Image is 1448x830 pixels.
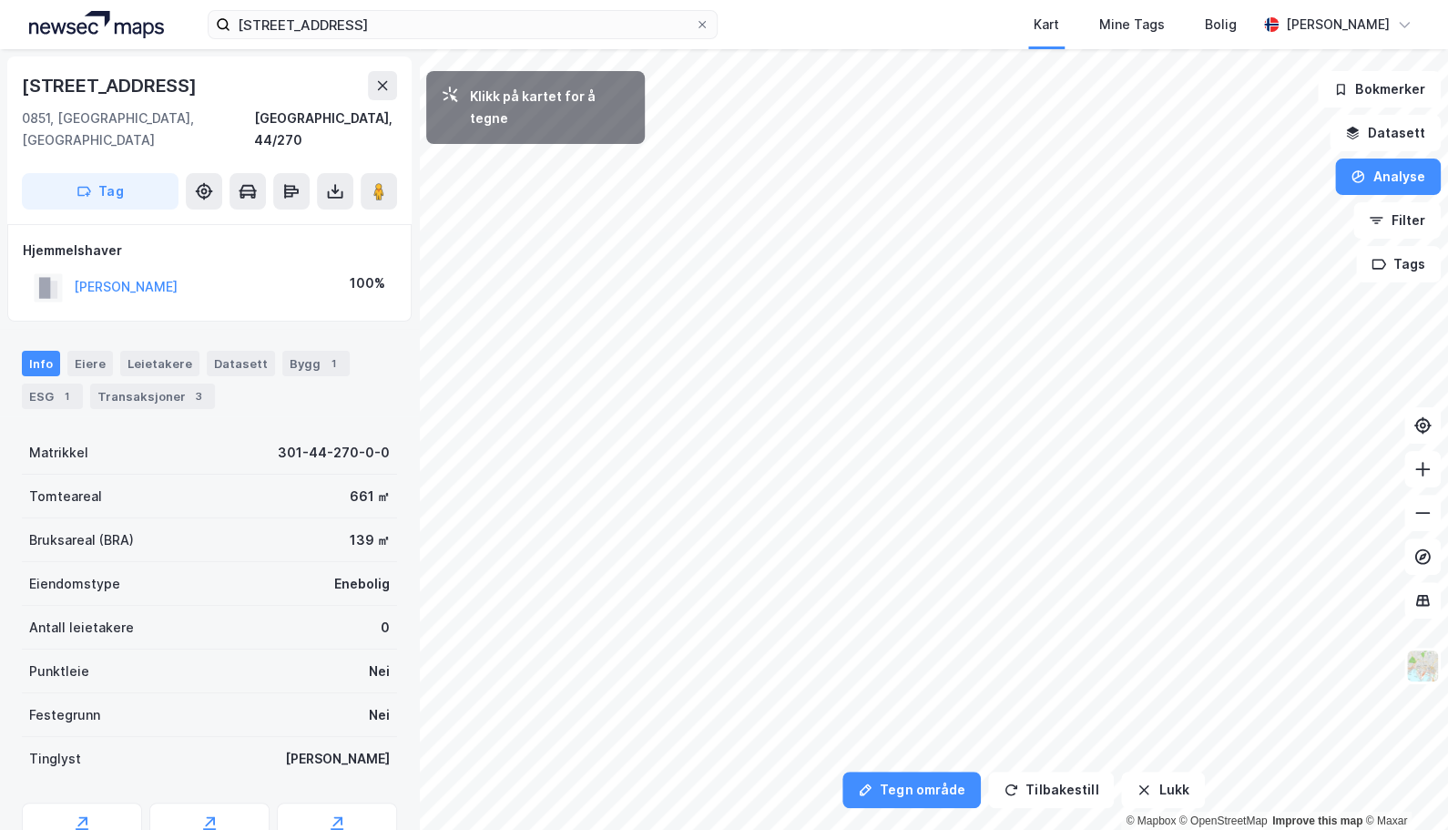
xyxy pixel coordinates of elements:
div: Antall leietakere [29,617,134,639]
div: 301-44-270-0-0 [278,442,390,464]
div: 1 [324,354,342,373]
div: Bruksareal (BRA) [29,529,134,551]
div: Bygg [282,351,350,376]
img: logo.a4113a55bc3d86da70a041830d287a7e.svg [29,11,164,38]
div: [GEOGRAPHIC_DATA], 44/270 [254,108,397,151]
div: 139 ㎡ [350,529,390,551]
div: 0851, [GEOGRAPHIC_DATA], [GEOGRAPHIC_DATA] [22,108,254,151]
div: 661 ㎡ [350,486,390,507]
div: Kart [1034,14,1059,36]
div: Nei [369,704,390,726]
button: Tag [22,173,178,210]
div: Nei [369,661,390,682]
div: 1 [57,387,76,405]
div: [PERSON_NAME] [285,748,390,770]
div: Info [22,351,60,376]
div: Punktleie [29,661,89,682]
div: Transaksjoner [90,384,215,409]
div: Leietakere [120,351,199,376]
button: Datasett [1330,115,1441,151]
button: Tilbakestill [988,772,1114,808]
button: Bokmerker [1318,71,1441,108]
button: Lukk [1121,772,1204,808]
div: Mine Tags [1099,14,1165,36]
div: Datasett [207,351,275,376]
div: Matrikkel [29,442,88,464]
button: Filter [1353,202,1441,239]
div: [PERSON_NAME] [1286,14,1390,36]
div: 0 [381,617,390,639]
div: Festegrunn [29,704,100,726]
img: Z [1405,649,1440,683]
button: Tegn område [842,772,981,808]
div: Tomteareal [29,486,102,507]
div: Enebolig [334,573,390,595]
div: Hjemmelshaver [23,240,396,261]
div: Eiendomstype [29,573,120,595]
a: Mapbox [1126,815,1176,827]
a: Improve this map [1272,815,1362,827]
div: 3 [189,387,208,405]
div: 100% [350,272,385,294]
div: ESG [22,384,83,409]
div: Eiere [67,351,113,376]
button: Tags [1356,246,1441,282]
div: Klikk på kartet for å tegne [470,86,630,129]
iframe: Chat Widget [1357,743,1448,830]
div: Tinglyst [29,748,81,770]
a: OpenStreetMap [1179,815,1268,827]
div: [STREET_ADDRESS] [22,71,200,100]
div: Bolig [1205,14,1237,36]
input: Søk på adresse, matrikkel, gårdeiere, leietakere eller personer [230,11,695,38]
button: Analyse [1335,159,1441,195]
